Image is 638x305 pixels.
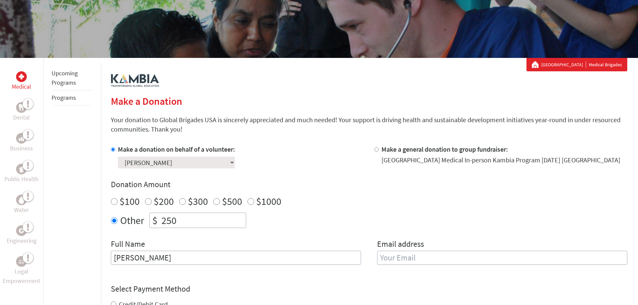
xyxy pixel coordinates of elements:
[541,61,586,68] a: [GEOGRAPHIC_DATA]
[13,113,30,122] p: Dental
[19,166,24,172] img: Public Health
[160,213,246,228] input: Enter Amount
[256,195,281,208] label: $1000
[16,133,27,144] div: Business
[381,155,620,165] div: [GEOGRAPHIC_DATA] Medical In-person Kambia Program [DATE] [GEOGRAPHIC_DATA]
[52,90,92,105] li: Programs
[16,225,27,236] div: Engineering
[7,236,37,245] p: Engineering
[111,239,145,251] label: Full Name
[19,196,24,204] img: Water
[111,251,361,265] input: Enter Full Name
[52,66,92,90] li: Upcoming Programs
[16,195,27,205] div: Water
[14,205,29,215] p: Water
[52,69,78,86] a: Upcoming Programs
[16,164,27,174] div: Public Health
[1,256,42,286] a: Legal EmpowermentLegal Empowerment
[111,179,627,190] h4: Donation Amount
[118,145,235,153] label: Make a donation on behalf of a volunteer:
[12,71,31,91] a: MedicalMedical
[19,74,24,79] img: Medical
[52,94,76,101] a: Programs
[222,195,242,208] label: $500
[111,74,159,87] img: logo-kambia.png
[120,195,140,208] label: $100
[19,104,24,110] img: Dental
[532,61,622,68] div: Medical Brigades
[111,284,627,294] h4: Select Payment Method
[4,164,39,184] a: Public HealthPublic Health
[120,213,144,228] label: Other
[188,195,208,208] label: $300
[381,145,508,153] label: Make a general donation to group fundraiser:
[377,251,627,265] input: Your Email
[16,256,27,267] div: Legal Empowerment
[111,95,627,107] h2: Make a Donation
[111,115,627,134] p: Your donation to Global Brigades USA is sincerely appreciated and much needed! Your support is dr...
[19,136,24,141] img: Business
[12,82,31,91] p: Medical
[16,71,27,82] div: Medical
[14,195,29,215] a: WaterWater
[154,195,174,208] label: $200
[1,267,42,286] p: Legal Empowerment
[19,228,24,233] img: Engineering
[377,239,424,251] label: Email address
[150,213,160,228] div: $
[10,133,33,153] a: BusinessBusiness
[16,102,27,113] div: Dental
[13,102,30,122] a: DentalDental
[4,174,39,184] p: Public Health
[7,225,37,245] a: EngineeringEngineering
[10,144,33,153] p: Business
[19,259,24,263] img: Legal Empowerment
